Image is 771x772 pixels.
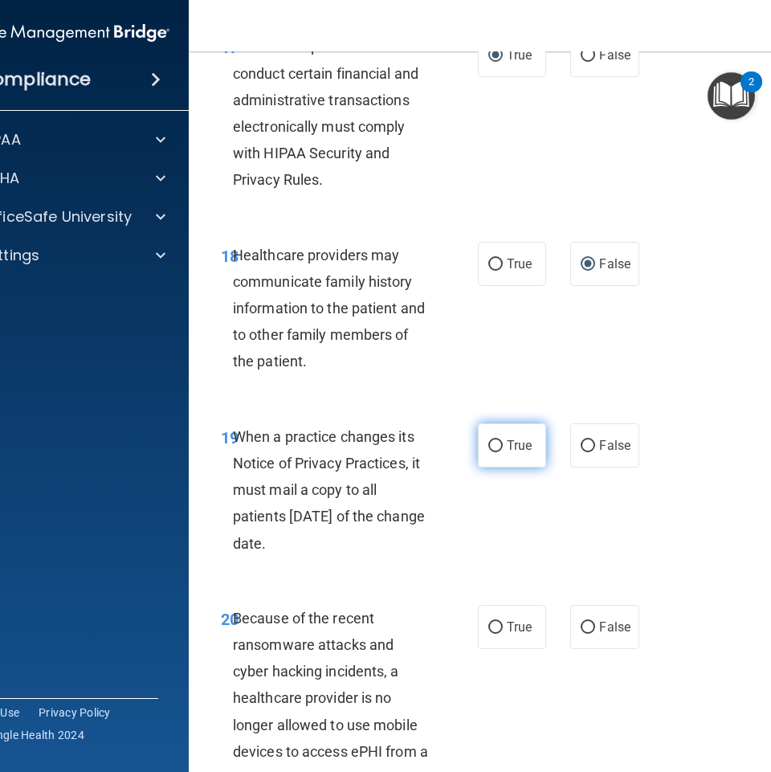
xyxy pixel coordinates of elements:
[599,47,630,63] span: False
[488,50,503,62] input: True
[488,622,503,634] input: True
[708,72,755,120] button: Open Resource Center, 2 new notifications
[581,440,595,452] input: False
[599,256,630,272] span: False
[581,622,595,634] input: False
[507,47,532,63] span: True
[507,619,532,635] span: True
[599,619,630,635] span: False
[507,438,532,453] span: True
[221,247,239,266] span: 18
[233,247,425,370] span: Healthcare providers may communicate family history information to the patient and to other famil...
[581,50,595,62] input: False
[221,428,239,447] span: 19
[488,259,503,271] input: True
[488,440,503,452] input: True
[599,438,630,453] span: False
[39,705,111,721] a: Privacy Policy
[221,610,239,629] span: 20
[581,259,595,271] input: False
[507,256,532,272] span: True
[233,428,425,552] span: When a practice changes its Notice of Privacy Practices, it must mail a copy to all patients [DAT...
[749,82,754,103] div: 2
